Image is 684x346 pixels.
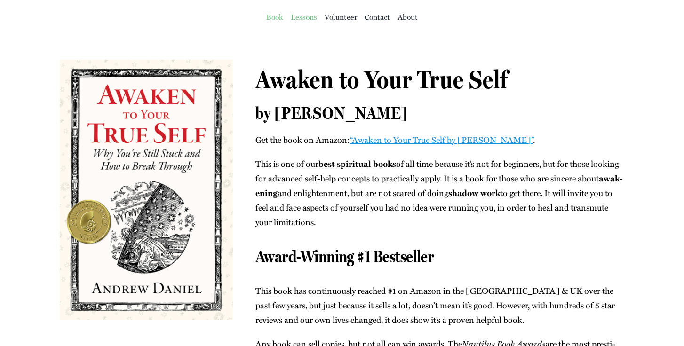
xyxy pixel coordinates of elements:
[398,10,418,24] a: About
[255,246,434,267] span: Award-Winning #1 Bestseller
[60,60,233,319] img: awaken-to-your-true-self-andrew-daniel-cover-gold-nautilus-book-award-25
[365,10,390,24] a: Con­tact
[318,157,396,170] b: best spir­i­tu­al books
[255,64,508,94] span: Awaken to Your True Self
[60,1,624,31] nav: Main
[266,10,283,24] a: Book
[255,103,408,123] span: by [PERSON_NAME]
[255,172,622,199] b: awak­en­ing
[255,157,624,229] p: This is one of our of all time because it’s not for begin­ners, but for those look­ing for advanc...
[255,133,624,147] p: Get the book on Ama­zon: .
[448,187,500,199] b: shad­ow work
[291,10,317,24] a: Lessons
[255,283,624,327] p: This book has con­tin­u­ous­ly reached #1 on Ama­zon in the [GEOGRAPHIC_DATA] & UK over the past ...
[350,134,533,146] a: “Awak­en to Your True Self by [PERSON_NAME]”
[325,10,357,24] a: Vol­un­teer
